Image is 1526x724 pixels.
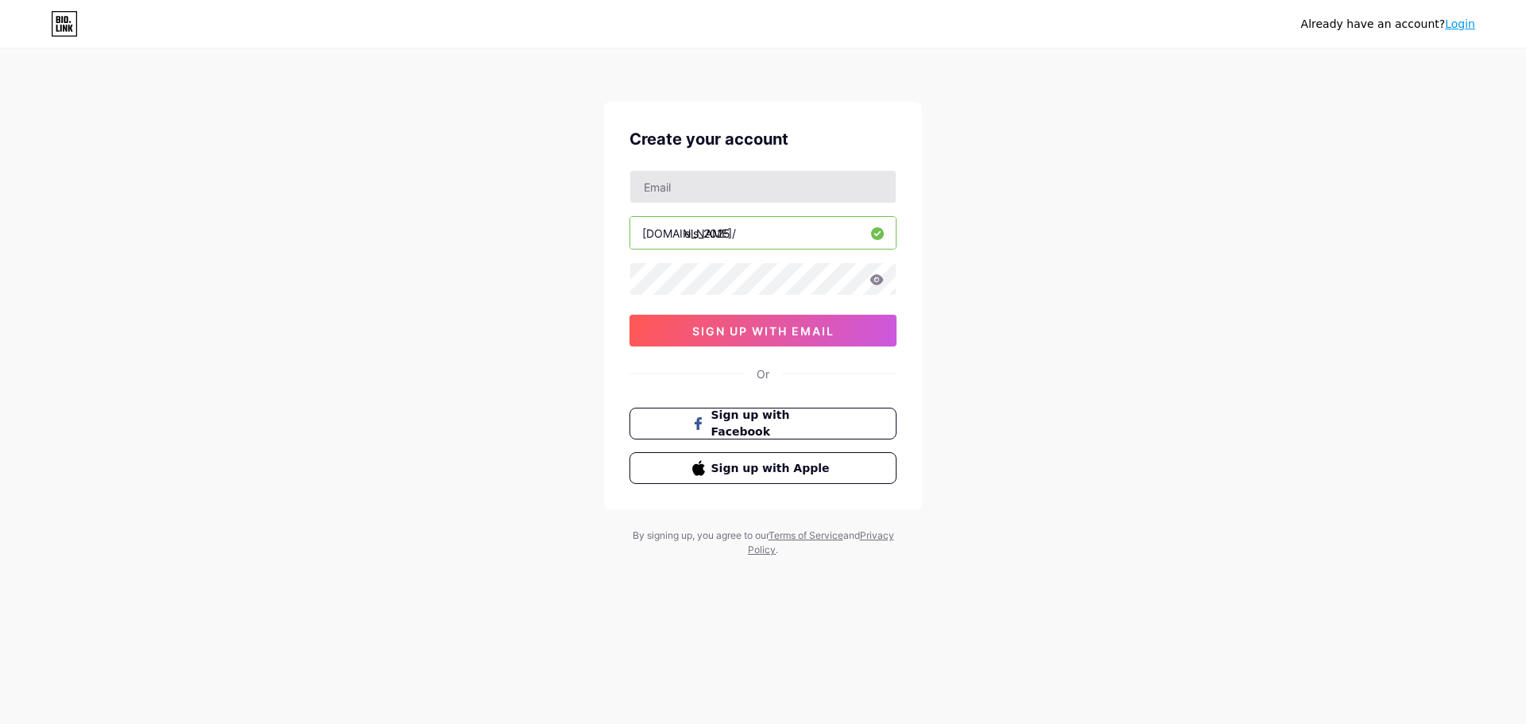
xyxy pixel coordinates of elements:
[628,528,898,557] div: By signing up, you agree to our and .
[769,529,843,541] a: Terms of Service
[630,171,896,203] input: Email
[642,225,736,242] div: [DOMAIN_NAME]/
[629,315,897,347] button: sign up with email
[1301,16,1475,33] div: Already have an account?
[711,460,835,477] span: Sign up with Apple
[1445,17,1475,30] a: Login
[692,324,835,338] span: sign up with email
[711,407,835,440] span: Sign up with Facebook
[757,366,769,382] div: Or
[630,217,896,249] input: username
[629,408,897,439] button: Sign up with Facebook
[629,452,897,484] button: Sign up with Apple
[629,127,897,151] div: Create your account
